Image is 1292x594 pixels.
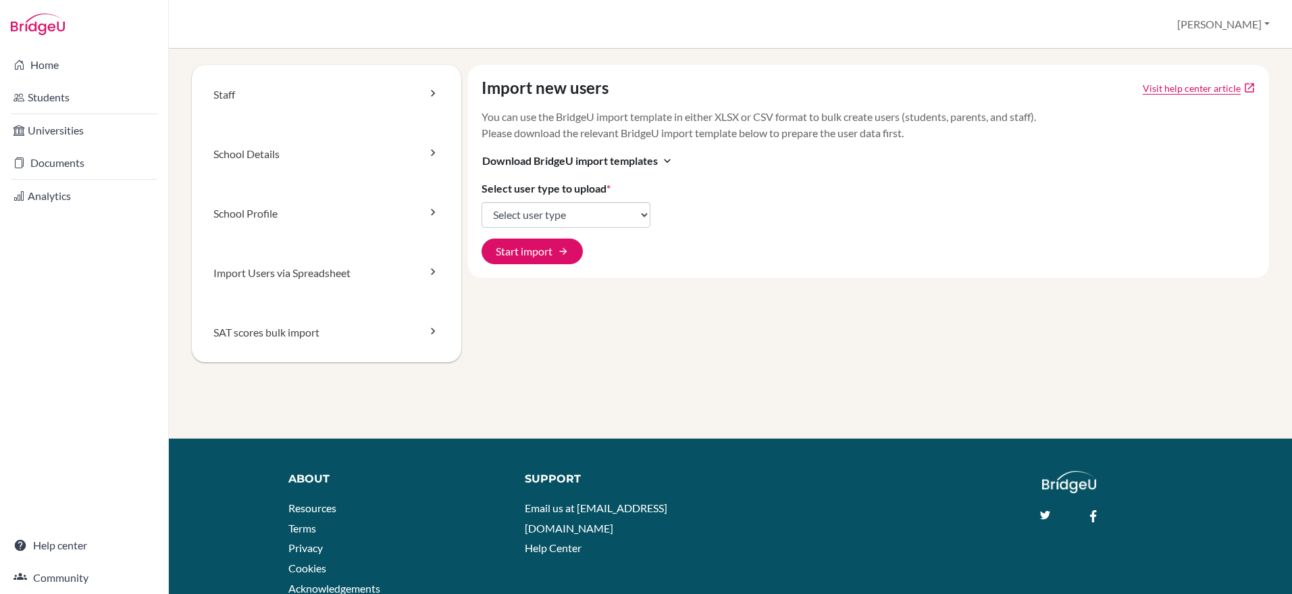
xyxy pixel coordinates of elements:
a: Cookies [288,562,326,574]
a: Home [3,51,165,78]
h4: Import new users [482,78,609,98]
div: Support [525,471,716,487]
span: arrow_forward [558,246,569,257]
a: Privacy [288,541,323,554]
img: Bridge-U [11,14,65,35]
a: School Details [192,124,461,184]
a: Import Users via Spreadsheet [192,243,461,303]
span: Download BridgeU import templates [482,153,658,169]
a: Analytics [3,182,165,209]
a: Community [3,564,165,591]
a: Help center [3,532,165,559]
button: Download BridgeU import templatesexpand_more [482,152,675,170]
a: Universities [3,117,165,144]
button: [PERSON_NAME] [1171,11,1276,37]
i: expand_more [661,154,674,168]
label: Select user type to upload [482,180,611,197]
div: About [288,471,494,487]
a: Documents [3,149,165,176]
a: Help Center [525,541,582,554]
a: Click to open Tracking student registration article in a new tab [1143,81,1241,95]
a: Terms [288,522,316,535]
button: Start import [482,239,583,264]
a: open_in_new [1243,82,1256,94]
p: You can use the BridgeU import template in either XLSX or CSV format to bulk create users (studen... [482,109,1256,141]
a: Resources [288,501,336,514]
a: School Profile [192,184,461,243]
a: Students [3,84,165,111]
a: SAT scores bulk import [192,303,461,362]
img: logo_white@2x-f4f0deed5e89b7ecb1c2cc34c3e3d731f90f0f143d5ea2071677605dd97b5244.png [1042,471,1097,493]
a: Staff [192,65,461,124]
a: Email us at [EMAIL_ADDRESS][DOMAIN_NAME] [525,501,667,535]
